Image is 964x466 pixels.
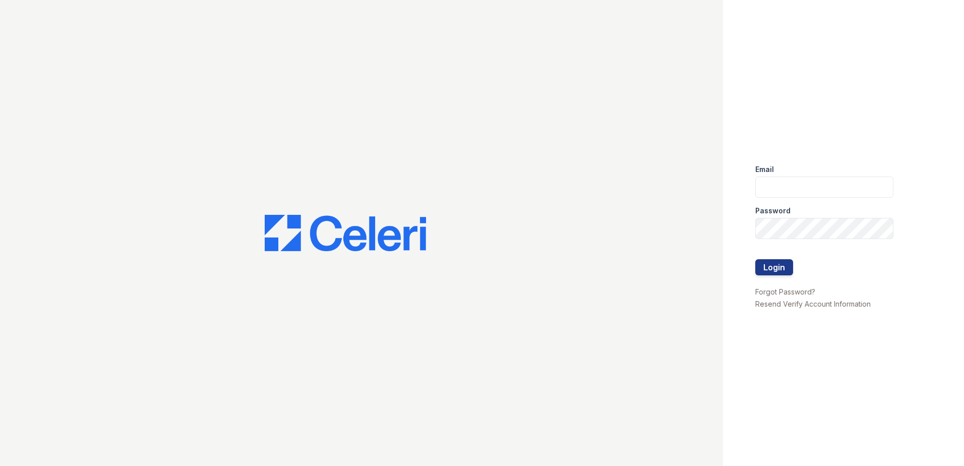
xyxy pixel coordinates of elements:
[755,259,793,275] button: Login
[265,215,426,251] img: CE_Logo_Blue-a8612792a0a2168367f1c8372b55b34899dd931a85d93a1a3d3e32e68fde9ad4.png
[755,164,774,174] label: Email
[755,287,815,296] a: Forgot Password?
[755,206,791,216] label: Password
[755,300,871,308] a: Resend Verify Account Information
